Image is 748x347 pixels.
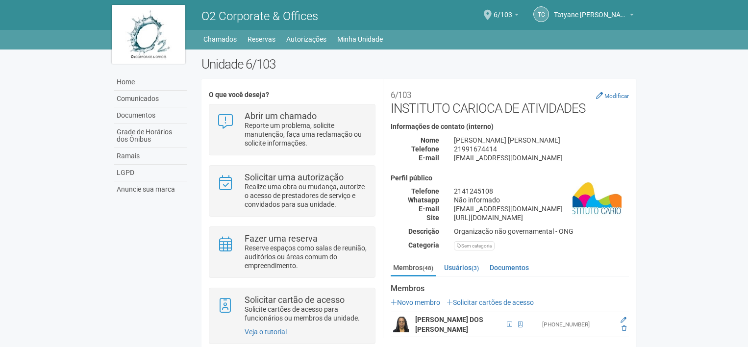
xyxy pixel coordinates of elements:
[494,12,519,20] a: 6/103
[487,260,531,275] a: Documentos
[248,32,275,46] a: Reservas
[596,92,629,99] a: Modificar
[245,121,368,148] p: Reporte um problema, solicite manutenção, faça uma reclamação ou solicite informações.
[245,182,368,209] p: Realize uma obra ou mudança, autorize o acesso de prestadores de serviço e convidados para sua un...
[114,91,187,107] a: Comunicados
[472,265,479,272] small: (3)
[447,196,636,204] div: Não informado
[408,196,439,204] strong: Whatsapp
[217,296,367,322] a: Solicitar cartão de acesso Solicite cartões de acesso para funcionários ou membros da unidade.
[114,107,187,124] a: Documentos
[203,32,237,46] a: Chamados
[391,284,629,293] strong: Membros
[447,213,636,222] div: [URL][DOMAIN_NAME]
[245,305,368,322] p: Solicite cartões de acesso para funcionários ou membros da unidade.
[447,136,636,145] div: [PERSON_NAME] [PERSON_NAME]
[201,9,318,23] span: O2 Corporate & Offices
[447,204,636,213] div: [EMAIL_ADDRESS][DOMAIN_NAME]
[447,298,534,306] a: Solicitar cartões de acesso
[245,328,287,336] a: Veja o tutorial
[391,260,436,276] a: Membros(48)
[201,57,636,72] h2: Unidade 6/103
[447,227,636,236] div: Organização não governamental - ONG
[217,173,367,209] a: Solicitar uma autorização Realize uma obra ou mudança, autorize o acesso de prestadores de serviç...
[426,214,439,222] strong: Site
[112,5,185,64] img: logo.jpg
[554,12,634,20] a: Tatyane [PERSON_NAME] [PERSON_NAME]
[542,321,614,329] div: [PHONE_NUMBER]
[114,148,187,165] a: Ramais
[419,205,439,213] strong: E-mail
[391,90,411,100] small: 6/103
[447,153,636,162] div: [EMAIL_ADDRESS][DOMAIN_NAME]
[391,86,629,116] h2: INSTITUTO CARIOCA DE ATIVIDADES
[554,1,627,19] span: Tatyane Cristina Rocha Felipe
[494,1,512,19] span: 6/103
[391,174,629,182] h4: Perfil público
[447,145,636,153] div: 21991674414
[408,227,439,235] strong: Descrição
[245,172,344,182] strong: Solicitar uma autorização
[533,6,549,22] a: TC
[604,93,629,99] small: Modificar
[621,317,626,323] a: Editar membro
[245,233,318,244] strong: Fazer uma reserva
[419,154,439,162] strong: E-mail
[217,112,367,148] a: Abrir um chamado Reporte um problema, solicite manutenção, faça uma reclamação ou solicite inform...
[391,123,629,130] h4: Informações de contato (interno)
[245,111,317,121] strong: Abrir um chamado
[217,234,367,270] a: Fazer uma reserva Reserve espaços como salas de reunião, auditórios ou áreas comum do empreendime...
[209,91,375,99] h4: O que você deseja?
[421,136,439,144] strong: Nome
[411,145,439,153] strong: Telefone
[114,165,187,181] a: LGPD
[337,32,383,46] a: Minha Unidade
[415,316,483,333] strong: [PERSON_NAME] DOS [PERSON_NAME]
[286,32,326,46] a: Autorizações
[423,265,433,272] small: (48)
[391,298,440,306] a: Novo membro
[393,317,409,332] img: user.png
[408,241,439,249] strong: Categoria
[245,295,345,305] strong: Solicitar cartão de acesso
[114,124,187,148] a: Grade de Horários dos Ônibus
[622,325,626,332] a: Excluir membro
[245,244,368,270] p: Reserve espaços como salas de reunião, auditórios ou áreas comum do empreendimento.
[114,74,187,91] a: Home
[447,187,636,196] div: 2141245108
[411,187,439,195] strong: Telefone
[573,174,622,223] img: business.png
[114,181,187,198] a: Anuncie sua marca
[454,241,495,250] div: Sem categoria
[442,260,481,275] a: Usuários(3)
